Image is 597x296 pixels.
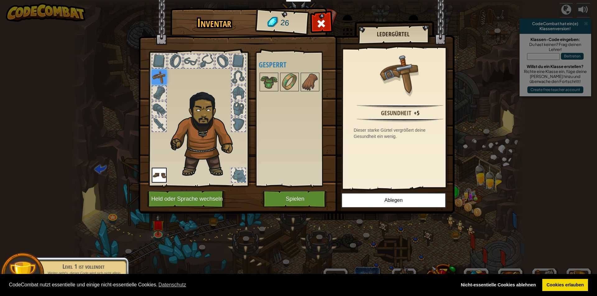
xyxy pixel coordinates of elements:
img: portrait.png [260,73,278,91]
div: Level 1 ist vollendet [44,262,123,271]
img: hr.png [357,104,443,108]
img: portrait.png [380,53,420,94]
div: +5 [414,109,419,118]
a: deny cookies [456,279,540,291]
div: Gesundheit [381,109,411,118]
h4: Gesperrt [259,61,337,69]
img: hr.png [357,118,443,122]
h1: Inventar [175,16,254,30]
img: trophy.png [8,260,37,289]
h2: Ledergürtel [364,31,423,38]
img: duelist_hair.png [167,87,243,178]
p: Weiter geht's, dieser Code wird sich nicht allein lernen! [44,271,123,280]
img: portrait.png [152,168,167,183]
button: Ablegen [341,193,446,208]
img: portrait.png [301,73,319,91]
span: 26 [280,17,289,29]
a: allow cookies [542,279,588,291]
div: Dieser starke Gürtel vergrößert deine Gesundheit ein wenig. [354,127,450,139]
button: Held oder Sprache wechseln [147,190,226,207]
img: portrait.png [281,73,298,91]
img: portrait.png [152,70,167,84]
a: learn more about cookies [157,280,187,289]
span: CodeCombat nutzt essentielle und einige nicht-essentielle Cookies. [9,280,452,289]
button: Spielen [263,190,328,207]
